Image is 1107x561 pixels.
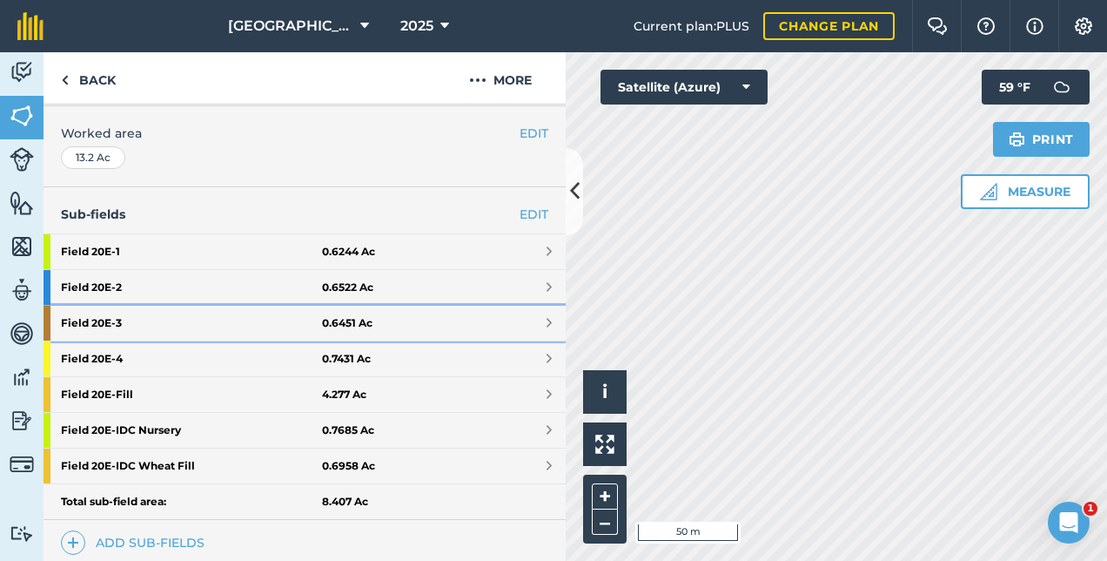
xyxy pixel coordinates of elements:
img: svg+xml;base64,PD94bWwgdmVyc2lvbj0iMS4wIiBlbmNvZGluZz0idXRmLTgiPz4KPCEtLSBHZW5lcmF0b3I6IEFkb2JlIE... [10,525,34,542]
strong: Field 20E - 2 [61,270,322,305]
strong: Field 20E - 1 [61,234,322,269]
img: svg+xml;base64,PD94bWwgdmVyc2lvbj0iMS4wIiBlbmNvZGluZz0idXRmLTgiPz4KPCEtLSBHZW5lcmF0b3I6IEFkb2JlIE... [10,277,34,303]
img: svg+xml;base64,PD94bWwgdmVyc2lvbj0iMS4wIiBlbmNvZGluZz0idXRmLTgiPz4KPCEtLSBHZW5lcmF0b3I6IEFkb2JlIE... [10,321,34,347]
img: svg+xml;base64,PHN2ZyB4bWxucz0iaHR0cDovL3d3dy53My5vcmcvMjAwMC9zdmciIHdpZHRoPSI1NiIgaGVpZ2h0PSI2MC... [10,190,34,216]
img: svg+xml;base64,PD94bWwgdmVyc2lvbj0iMS4wIiBlbmNvZGluZz0idXRmLTgiPz4KPCEtLSBHZW5lcmF0b3I6IEFkb2JlIE... [10,147,34,172]
img: Four arrows, one pointing top left, one top right, one bottom right and the last bottom left [595,435,614,454]
a: Field 20E-IDC Wheat Fill0.6958 Ac [44,449,566,483]
button: – [592,510,618,535]
button: EDIT [520,124,548,143]
div: 13.2 Ac [61,146,125,169]
span: Current plan : PLUS [634,17,749,36]
h4: Sub-fields [44,205,566,224]
button: Print [993,122,1090,157]
button: + [592,483,618,510]
img: svg+xml;base64,PHN2ZyB4bWxucz0iaHR0cDovL3d3dy53My5vcmcvMjAwMC9zdmciIHdpZHRoPSI5IiBoZWlnaHQ9IjI0Ii... [61,70,69,91]
span: i [602,381,607,402]
button: 59 °F [982,70,1090,105]
strong: 0.7431 Ac [322,352,371,366]
strong: Field 20E - Fill [61,377,322,412]
strong: 0.7685 Ac [322,423,374,437]
a: Field 20E-10.6244 Ac [44,234,566,269]
img: svg+xml;base64,PD94bWwgdmVyc2lvbj0iMS4wIiBlbmNvZGluZz0idXRmLTgiPz4KPCEtLSBHZW5lcmF0b3I6IEFkb2JlIE... [1044,70,1079,105]
span: Worked area [61,124,548,143]
a: Field 20E-IDC Nursery0.7685 Ac [44,413,566,448]
img: A cog icon [1073,17,1094,35]
strong: 8.407 Ac [322,495,368,509]
a: Change plan [763,12,895,40]
a: Field 20E-Fill4.277 Ac [44,377,566,412]
strong: Total sub-field area: [61,495,322,509]
span: [GEOGRAPHIC_DATA] [228,16,353,37]
img: A question mark icon [976,17,996,35]
button: Satellite (Azure) [600,70,768,105]
img: Two speech bubbles overlapping with the left bubble in the forefront [927,17,948,35]
span: 2025 [400,16,433,37]
img: svg+xml;base64,PD94bWwgdmVyc2lvbj0iMS4wIiBlbmNvZGluZz0idXRmLTgiPz4KPCEtLSBHZW5lcmF0b3I6IEFkb2JlIE... [10,59,34,85]
span: 1 [1084,502,1097,516]
strong: Field 20E - IDC Wheat Fill [61,449,322,483]
span: 59 ° F [999,70,1030,105]
strong: Field 20E - 3 [61,306,322,341]
strong: Field 20E - IDC Nursery [61,413,322,448]
img: svg+xml;base64,PD94bWwgdmVyc2lvbj0iMS4wIiBlbmNvZGluZz0idXRmLTgiPz4KPCEtLSBHZW5lcmF0b3I6IEFkb2JlIE... [10,452,34,477]
a: Back [44,52,133,104]
img: svg+xml;base64,PHN2ZyB4bWxucz0iaHR0cDovL3d3dy53My5vcmcvMjAwMC9zdmciIHdpZHRoPSIxNyIgaGVpZ2h0PSIxNy... [1026,16,1043,37]
strong: 0.6244 Ac [322,245,375,259]
img: svg+xml;base64,PHN2ZyB4bWxucz0iaHR0cDovL3d3dy53My5vcmcvMjAwMC9zdmciIHdpZHRoPSIxOSIgaGVpZ2h0PSIyNC... [1009,129,1025,150]
img: fieldmargin Logo [17,12,44,40]
strong: 4.277 Ac [322,388,366,402]
button: More [435,52,566,104]
a: Field 20E-40.7431 Ac [44,341,566,376]
strong: 0.6522 Ac [322,280,373,294]
a: Field 20E-20.6522 Ac [44,270,566,305]
iframe: Intercom live chat [1048,502,1090,544]
button: Measure [961,174,1090,209]
img: svg+xml;base64,PD94bWwgdmVyc2lvbj0iMS4wIiBlbmNvZGluZz0idXRmLTgiPz4KPCEtLSBHZW5lcmF0b3I6IEFkb2JlIE... [10,364,34,390]
img: svg+xml;base64,PHN2ZyB4bWxucz0iaHR0cDovL3d3dy53My5vcmcvMjAwMC9zdmciIHdpZHRoPSIyMCIgaGVpZ2h0PSIyNC... [469,70,486,91]
img: svg+xml;base64,PHN2ZyB4bWxucz0iaHR0cDovL3d3dy53My5vcmcvMjAwMC9zdmciIHdpZHRoPSIxNCIgaGVpZ2h0PSIyNC... [67,532,79,553]
strong: 0.6958 Ac [322,459,375,473]
a: Add sub-fields [61,531,211,555]
img: Ruler icon [980,183,997,200]
img: svg+xml;base64,PD94bWwgdmVyc2lvbj0iMS4wIiBlbmNvZGluZz0idXRmLTgiPz4KPCEtLSBHZW5lcmF0b3I6IEFkb2JlIE... [10,408,34,434]
a: Field 20E-30.6451 Ac [44,306,566,341]
img: svg+xml;base64,PHN2ZyB4bWxucz0iaHR0cDovL3d3dy53My5vcmcvMjAwMC9zdmciIHdpZHRoPSI1NiIgaGVpZ2h0PSI2MC... [10,233,34,260]
a: EDIT [520,205,548,224]
button: i [583,370,627,414]
strong: 0.6451 Ac [322,316,372,330]
img: svg+xml;base64,PHN2ZyB4bWxucz0iaHR0cDovL3d3dy53My5vcmcvMjAwMC9zdmciIHdpZHRoPSI1NiIgaGVpZ2h0PSI2MC... [10,103,34,129]
strong: Field 20E - 4 [61,341,322,376]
